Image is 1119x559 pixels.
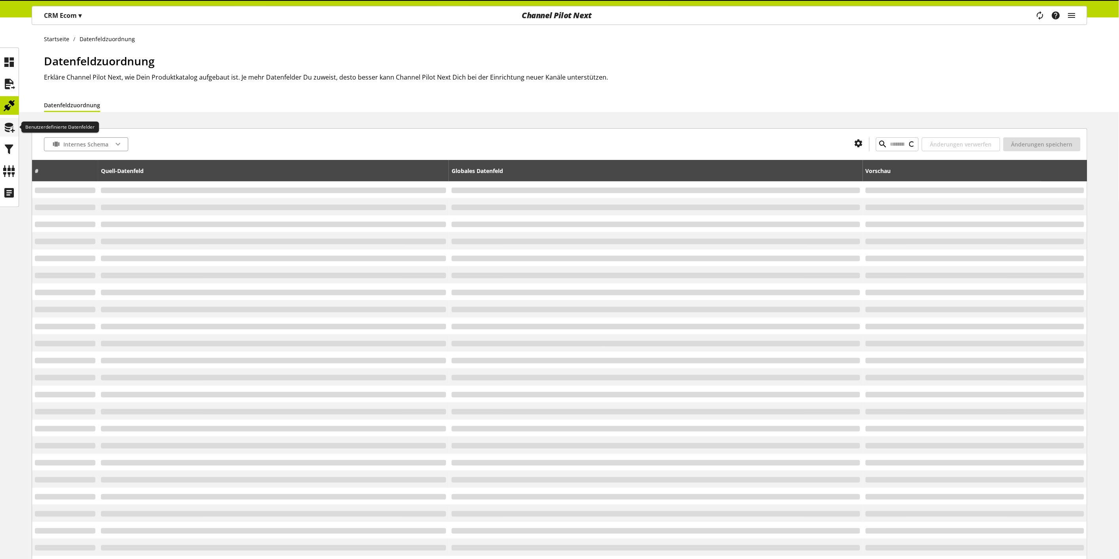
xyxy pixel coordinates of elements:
[44,11,82,20] p: CRM Ecom
[1003,137,1081,151] button: Änderungen speichern
[930,140,992,148] span: Änderungen verwerfen
[78,11,82,20] span: ▾
[44,101,100,109] a: Datenfeldzuordnung
[866,162,1084,180] div: Vorschau
[452,162,860,180] div: Globales Datenfeld
[32,6,1087,25] nav: main navigation
[101,162,446,180] div: Quell-Datenfeld
[44,72,1087,82] h2: Erkläre Channel Pilot Next, wie Dein Produktkatalog aufgebaut ist. Je mehr Datenfelder Du zuweist...
[1011,140,1073,148] span: Änderungen speichern
[44,53,155,68] span: Datenfeldzuordnung
[922,137,1000,151] button: Änderungen verwerfen
[35,162,95,180] div: #
[21,122,99,133] div: Benutzerdefinierte Datenfelder
[44,35,74,43] a: Startseite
